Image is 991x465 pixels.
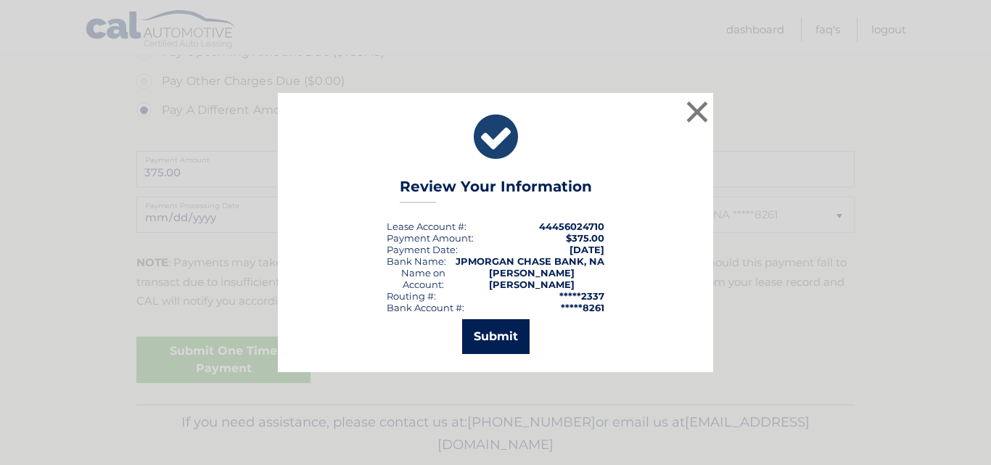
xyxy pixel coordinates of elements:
[387,244,458,255] div: :
[387,267,460,290] div: Name on Account:
[683,97,712,126] button: ×
[462,319,530,354] button: Submit
[387,244,456,255] span: Payment Date
[489,267,575,290] strong: [PERSON_NAME] [PERSON_NAME]
[569,244,604,255] span: [DATE]
[387,302,464,313] div: Bank Account #:
[400,178,592,203] h3: Review Your Information
[456,255,604,267] strong: JPMORGAN CHASE BANK, NA
[387,290,436,302] div: Routing #:
[566,232,604,244] span: $375.00
[387,255,446,267] div: Bank Name:
[387,221,466,232] div: Lease Account #:
[387,232,474,244] div: Payment Amount:
[539,221,604,232] strong: 44456024710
